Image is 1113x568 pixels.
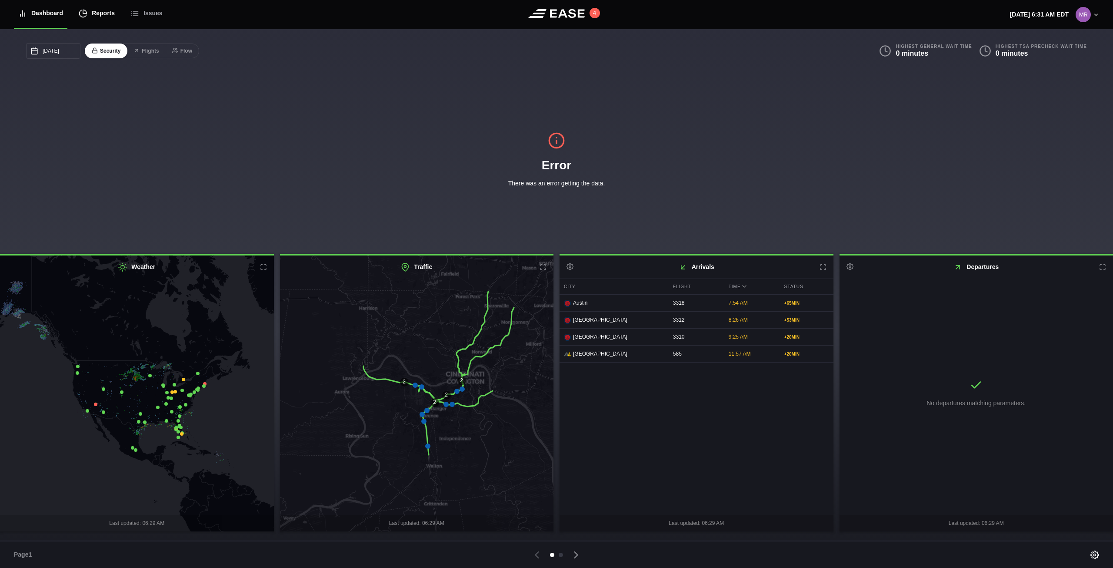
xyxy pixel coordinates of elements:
span: 9:25 AM [729,334,748,340]
h1: Error [40,156,1073,175]
button: Security [85,44,127,59]
img: 0b2ed616698f39eb9cebe474ea602d52 [1076,7,1091,22]
div: Time [724,279,778,294]
div: Flight [669,279,722,294]
div: 3318 [669,295,722,311]
div: + 20 MIN [784,334,829,340]
h2: Arrivals [560,255,833,279]
button: Flights [127,44,166,59]
b: 0 minutes [896,50,928,57]
div: Status [780,279,833,294]
span: Austin [573,299,587,307]
b: Highest General Wait Time [896,44,972,49]
button: 4 [590,8,600,18]
div: + 65 MIN [784,300,829,306]
span: [GEOGRAPHIC_DATA] [573,350,627,358]
div: 3310 [669,329,722,345]
div: 3312 [669,312,722,328]
input: mm/dd/yyyy [26,43,80,59]
b: Highest TSA PreCheck Wait Time [996,44,1087,49]
p: No departures matching parameters. [926,399,1026,408]
span: 11:57 AM [729,351,751,357]
span: [GEOGRAPHIC_DATA] [573,316,627,324]
span: [GEOGRAPHIC_DATA] [573,333,627,341]
div: 2 [457,376,466,385]
h2: Traffic [280,255,554,279]
button: Flow [165,44,199,59]
b: 0 minutes [996,50,1028,57]
div: 2 [442,391,451,400]
span: 8:26 AM [729,317,748,323]
div: 2 [430,398,439,407]
div: + 53 MIN [784,317,829,323]
div: + 20 MIN [784,351,829,357]
div: Last updated: 06:29 AM [560,515,833,531]
span: 7:54 AM [729,300,748,306]
div: City [560,279,666,294]
div: Last updated: 06:29 AM [280,515,554,531]
div: 585 [669,346,722,362]
span: Page 1 [14,550,36,559]
div: 2 [400,378,409,387]
p: [DATE] 6:31 AM EDT [1010,10,1069,19]
p: There was an error getting the data. [40,179,1073,188]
